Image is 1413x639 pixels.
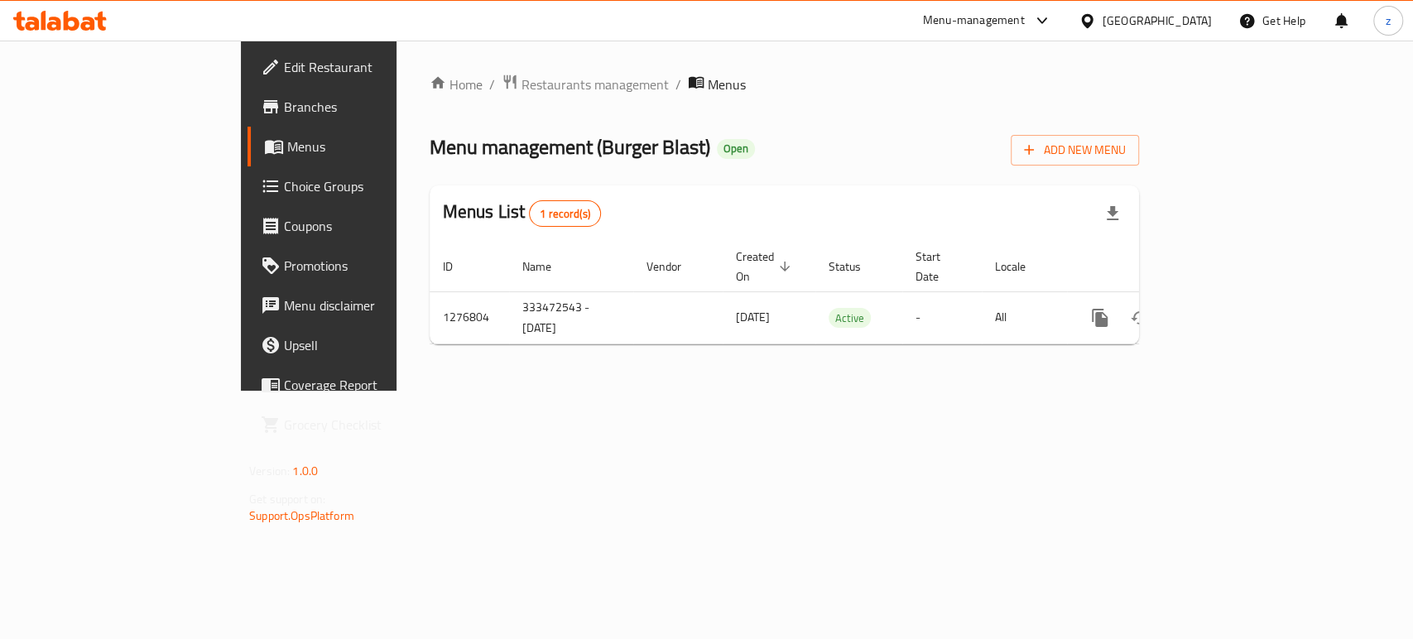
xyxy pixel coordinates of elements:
span: Version: [249,460,290,482]
a: Choice Groups [248,166,477,206]
span: Menu management ( Burger Blast ) [430,128,710,166]
a: Upsell [248,325,477,365]
div: [GEOGRAPHIC_DATA] [1103,12,1212,30]
a: Branches [248,87,477,127]
td: 333472543 - [DATE] [509,291,633,344]
span: Status [829,257,882,276]
a: Grocery Checklist [248,405,477,444]
span: Restaurants management [521,74,669,94]
span: Add New Menu [1024,140,1126,161]
div: Menu-management [923,11,1025,31]
span: Upsell [284,335,464,355]
a: Menus [248,127,477,166]
span: Edit Restaurant [284,57,464,77]
span: Coupons [284,216,464,236]
span: Name [522,257,573,276]
td: All [982,291,1067,344]
span: z [1386,12,1391,30]
button: more [1080,298,1120,338]
a: Restaurants management [502,74,669,95]
div: Export file [1093,194,1132,233]
span: Locale [995,257,1047,276]
div: Open [717,139,755,159]
a: Menu disclaimer [248,286,477,325]
a: Promotions [248,246,477,286]
span: Branches [284,97,464,117]
span: Open [717,142,755,156]
table: enhanced table [430,242,1252,344]
span: Menu disclaimer [284,295,464,315]
th: Actions [1067,242,1252,292]
span: Active [829,309,871,328]
div: Active [829,308,871,328]
span: Get support on: [249,488,325,510]
span: Menus [287,137,464,156]
span: Created On [736,247,795,286]
span: Start Date [916,247,962,286]
button: Add New Menu [1011,135,1139,166]
div: Total records count [529,200,601,227]
h2: Menus List [443,199,601,227]
span: ID [443,257,474,276]
span: Coverage Report [284,375,464,395]
span: 1 record(s) [530,206,600,222]
span: Grocery Checklist [284,415,464,435]
a: Edit Restaurant [248,47,477,87]
span: Choice Groups [284,176,464,196]
button: Change Status [1120,298,1160,338]
span: Vendor [646,257,703,276]
a: Coverage Report [248,365,477,405]
span: Promotions [284,256,464,276]
li: / [675,74,681,94]
li: / [489,74,495,94]
span: Menus [708,74,746,94]
span: [DATE] [736,306,770,328]
a: Coupons [248,206,477,246]
span: 1.0.0 [292,460,318,482]
a: Support.OpsPlatform [249,505,354,526]
td: - [902,291,982,344]
nav: breadcrumb [430,74,1139,95]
